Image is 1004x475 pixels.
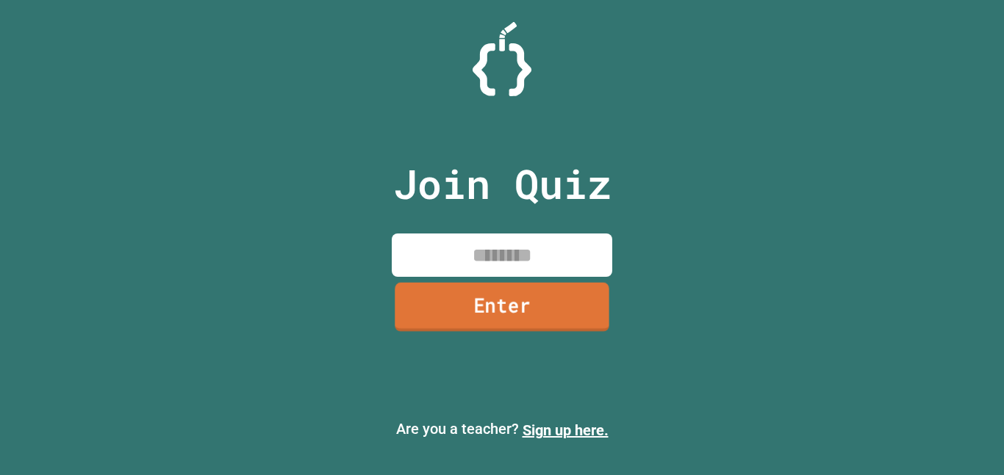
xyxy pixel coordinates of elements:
[12,418,992,441] p: Are you a teacher?
[882,352,989,415] iframe: chat widget
[393,153,612,214] p: Join Quiz
[473,22,531,96] img: Logo.svg
[523,421,609,439] a: Sign up here.
[942,416,989,460] iframe: chat widget
[395,283,609,332] a: Enter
